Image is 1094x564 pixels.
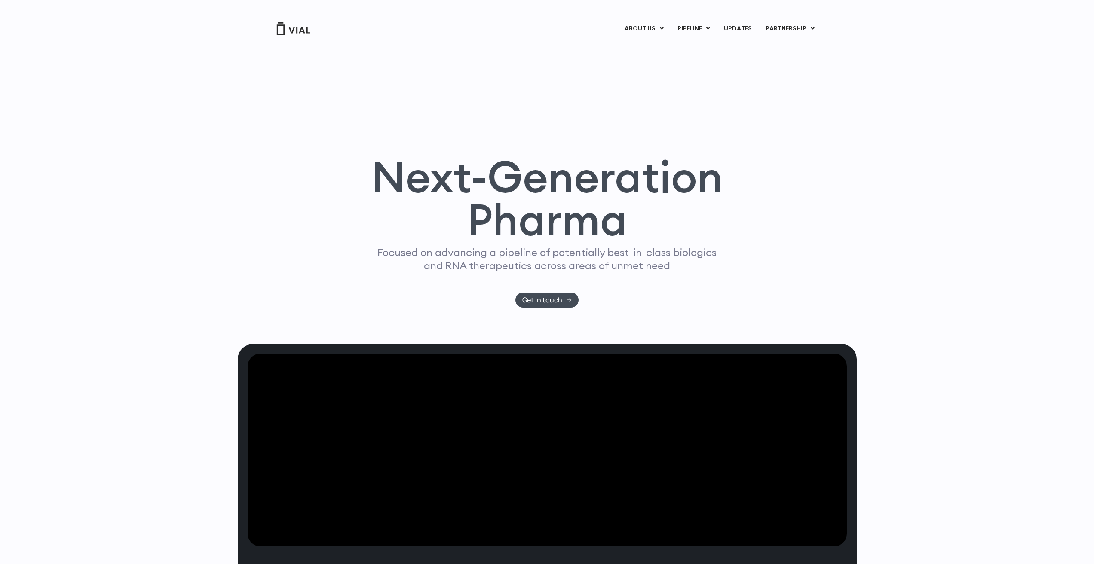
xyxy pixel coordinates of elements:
a: PIPELINEMenu Toggle [671,21,717,36]
a: ABOUT USMenu Toggle [618,21,670,36]
a: UPDATES [717,21,758,36]
h1: Next-Generation Pharma [361,155,733,242]
img: Vial Logo [276,22,310,35]
p: Focused on advancing a pipeline of potentially best-in-class biologics and RNA therapeutics acros... [374,246,720,272]
a: Get in touch [515,293,579,308]
a: PARTNERSHIPMenu Toggle [759,21,821,36]
span: Get in touch [522,297,562,303]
